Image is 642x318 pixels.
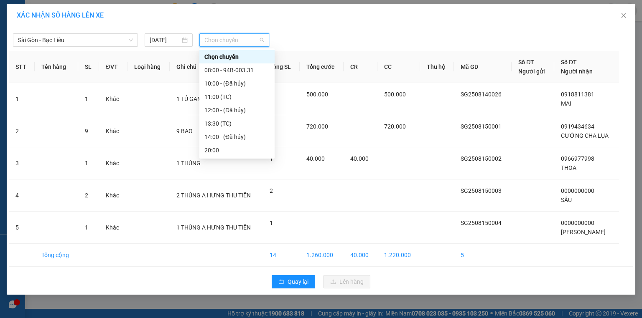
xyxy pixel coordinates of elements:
[204,106,270,115] div: 12:00 - (Đã hủy)
[204,92,270,101] div: 11:00 (TC)
[561,229,606,235] span: [PERSON_NAME]
[344,51,377,83] th: CR
[85,192,88,199] span: 2
[85,160,88,167] span: 1
[99,115,127,147] td: Khác
[461,91,502,98] span: SG2508140026
[204,34,265,46] span: Chọn chuyến
[17,11,104,19] span: XÁC NHẬN SỐ HÀNG LÊN XE
[176,224,251,231] span: 1 THÙNG A HƯNG THU TIỀN
[306,123,328,130] span: 720.000
[561,155,594,162] span: 0966977998
[99,51,127,83] th: ĐVT
[9,212,35,244] td: 5
[176,192,251,199] span: 2 THÙNG A HƯNG THU TIỀN
[18,34,133,46] span: Sài Gòn - Bạc Liêu
[9,179,35,212] td: 4
[454,244,512,267] td: 5
[561,59,577,66] span: Số ĐT
[461,187,502,194] span: SG2508150003
[518,59,534,66] span: Số ĐT
[78,51,99,83] th: SL
[150,35,180,45] input: 15/08/2025
[272,275,315,288] button: rollbackQuay lại
[270,155,273,162] span: 1
[176,96,206,102] span: 1 TỦ GAME
[263,51,300,83] th: Tổng SL
[270,187,273,194] span: 2
[454,51,512,83] th: Mã GD
[9,51,35,83] th: STT
[420,51,454,83] th: Thu hộ
[561,197,572,203] span: SÂU
[270,220,273,226] span: 1
[561,220,594,226] span: 0000000000
[300,51,344,83] th: Tổng cước
[204,79,270,88] div: 10:00 - (Đã hủy)
[384,91,406,98] span: 500.000
[461,155,502,162] span: SG2508150002
[35,244,78,267] td: Tổng cộng
[9,147,35,179] td: 3
[170,51,263,83] th: Ghi chú
[561,123,594,130] span: 0919434634
[620,12,627,19] span: close
[306,155,325,162] span: 40.000
[204,52,270,61] div: Chọn chuyến
[561,100,571,107] span: MAI
[324,275,370,288] button: uploadLên hàng
[377,51,420,83] th: CC
[176,160,201,167] span: 1 THÙNG
[99,179,127,212] td: Khác
[350,155,369,162] span: 40.000
[35,51,78,83] th: Tên hàng
[127,51,170,83] th: Loại hàng
[204,66,270,75] div: 08:00 - 94B-003.31
[561,164,576,171] span: THOA
[176,128,193,134] span: 9 BAO
[561,132,609,139] span: CƯỜNG CHẢ LỤA
[204,132,270,141] div: 14:00 - (Đã hủy)
[561,91,594,98] span: 0918811381
[461,123,502,130] span: SG2508150001
[9,83,35,115] td: 1
[344,244,377,267] td: 40.000
[461,220,502,226] span: SG2508150004
[204,146,270,155] div: 20:00
[612,4,635,28] button: Close
[9,115,35,147] td: 2
[99,212,127,244] td: Khác
[85,128,88,134] span: 9
[99,83,127,115] td: Khác
[561,68,593,75] span: Người nhận
[263,244,300,267] td: 14
[518,68,545,75] span: Người gửi
[377,244,420,267] td: 1.220.000
[85,224,88,231] span: 1
[199,50,275,63] div: Chọn chuyến
[561,187,594,194] span: 0000000000
[85,96,88,102] span: 1
[306,91,328,98] span: 500.000
[278,279,284,285] span: rollback
[99,147,127,179] td: Khác
[204,119,270,128] div: 13:30 (TC)
[300,244,344,267] td: 1.260.000
[384,123,406,130] span: 720.000
[288,277,308,286] span: Quay lại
